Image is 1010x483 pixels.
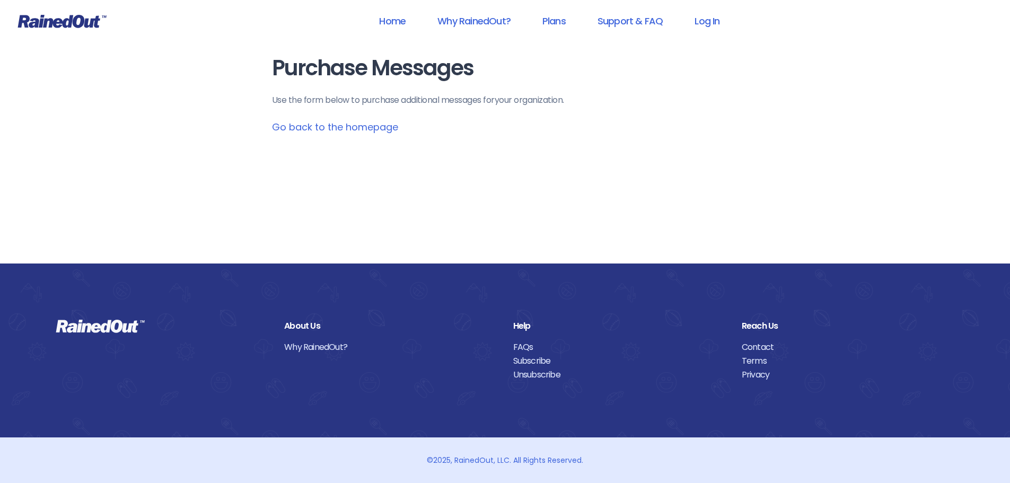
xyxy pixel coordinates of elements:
[513,340,726,354] a: FAQs
[272,56,739,80] h1: Purchase Messages
[424,9,524,33] a: Why RainedOut?
[742,319,954,333] div: Reach Us
[742,340,954,354] a: Contact
[681,9,733,33] a: Log In
[284,340,497,354] a: Why RainedOut?
[272,94,739,107] p: Use the form below to purchase additional messages for your organization .
[365,9,419,33] a: Home
[272,120,398,134] a: Go back to the homepage
[529,9,579,33] a: Plans
[742,368,954,382] a: Privacy
[513,368,726,382] a: Unsubscribe
[513,319,726,333] div: Help
[742,354,954,368] a: Terms
[584,9,677,33] a: Support & FAQ
[513,354,726,368] a: Subscribe
[284,319,497,333] div: About Us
